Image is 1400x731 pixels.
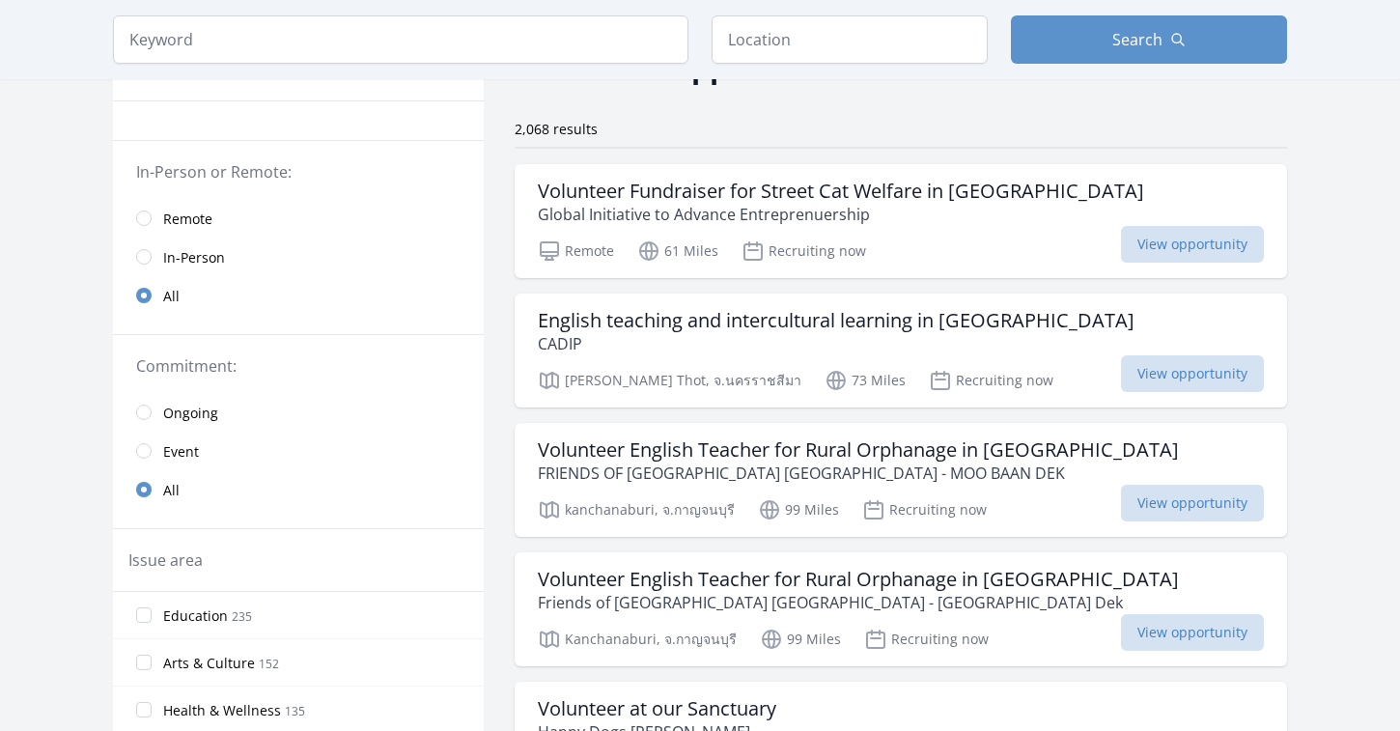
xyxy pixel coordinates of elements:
[163,606,228,626] span: Education
[285,703,305,719] span: 135
[864,628,989,651] p: Recruiting now
[538,697,776,720] h3: Volunteer at our Sanctuary
[136,655,152,670] input: Arts & Culture 152
[929,369,1053,392] p: Recruiting now
[1121,614,1264,651] span: View opportunity
[538,628,737,651] p: Kanchanaburi, จ.กาญจนบุรี
[163,654,255,673] span: Arts & Culture
[515,552,1287,666] a: Volunteer English Teacher for Rural Orphanage in [GEOGRAPHIC_DATA] Friends of [GEOGRAPHIC_DATA] [...
[538,180,1144,203] h3: Volunteer Fundraiser for Street Cat Welfare in [GEOGRAPHIC_DATA]
[163,248,225,267] span: In-Person
[538,332,1134,355] p: CADIP
[113,470,484,509] a: All
[163,442,199,462] span: Event
[538,438,1179,462] h3: Volunteer English Teacher for Rural Orphanage in [GEOGRAPHIC_DATA]
[136,354,461,378] legend: Commitment:
[515,164,1287,278] a: Volunteer Fundraiser for Street Cat Welfare in [GEOGRAPHIC_DATA] Global Initiative to Advance Ent...
[538,498,735,521] p: kanchanaburi, จ.กาญจนบุรี
[712,15,988,64] input: Location
[1121,355,1264,392] span: View opportunity
[1121,226,1264,263] span: View opportunity
[128,548,203,572] legend: Issue area
[136,160,461,183] legend: In-Person or Remote:
[515,120,598,138] span: 2,068 results
[113,276,484,315] a: All
[232,608,252,625] span: 235
[163,481,180,500] span: All
[163,701,281,720] span: Health & Wellness
[1011,15,1287,64] button: Search
[113,15,688,64] input: Keyword
[538,462,1179,485] p: FRIENDS OF [GEOGRAPHIC_DATA] [GEOGRAPHIC_DATA] - MOO BAAN DEK
[538,239,614,263] p: Remote
[742,239,866,263] p: Recruiting now
[515,294,1287,408] a: English teaching and intercultural learning in [GEOGRAPHIC_DATA] CADIP [PERSON_NAME] Thot, จ.นครร...
[113,393,484,432] a: Ongoing
[163,404,218,423] span: Ongoing
[538,309,1134,332] h3: English teaching and intercultural learning in [GEOGRAPHIC_DATA]
[758,498,839,521] p: 99 Miles
[1121,485,1264,521] span: View opportunity
[538,369,801,392] p: [PERSON_NAME] Thot, จ.นครราชสีมา
[163,287,180,306] span: All
[538,568,1179,591] h3: Volunteer English Teacher for Rural Orphanage in [GEOGRAPHIC_DATA]
[825,369,906,392] p: 73 Miles
[862,498,987,521] p: Recruiting now
[113,432,484,470] a: Event
[136,702,152,717] input: Health & Wellness 135
[515,423,1287,537] a: Volunteer English Teacher for Rural Orphanage in [GEOGRAPHIC_DATA] FRIENDS OF [GEOGRAPHIC_DATA] [...
[136,607,152,623] input: Education 235
[538,203,1144,226] p: Global Initiative to Advance Entreprenuership
[538,591,1179,614] p: Friends of [GEOGRAPHIC_DATA] [GEOGRAPHIC_DATA] - [GEOGRAPHIC_DATA] Dek
[163,210,212,229] span: Remote
[1112,28,1162,51] span: Search
[637,239,718,263] p: 61 Miles
[113,238,484,276] a: In-Person
[113,199,484,238] a: Remote
[760,628,841,651] p: 99 Miles
[259,656,279,672] span: 152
